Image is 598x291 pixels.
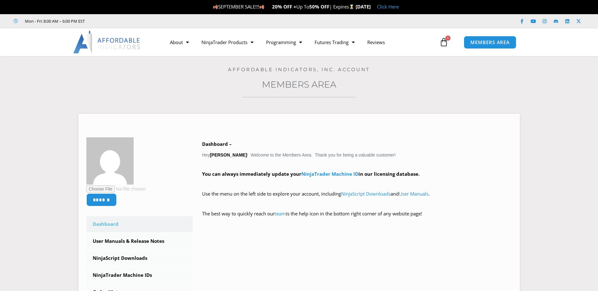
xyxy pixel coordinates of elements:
[228,66,370,72] a: Affordable Indicators, Inc. Account
[86,267,193,283] a: NinjaTrader Machine IDs
[445,36,450,41] span: 0
[361,35,391,49] a: Reviews
[202,140,512,227] div: Hey ! Welcome to the Members Area. Thank you for being a valuable customer!
[309,3,329,10] strong: 50% OFF
[470,40,510,45] span: MEMBERS AREA
[86,216,193,232] a: Dashboard
[430,33,458,51] a: 0
[86,137,134,185] img: 3cca7ec465f74d1de4692a047d461dc0f1f1534e8a3086efa6a01475076011a1
[195,35,260,49] a: NinjaTrader Products
[23,17,85,25] span: Mon - Fri: 8:00 AM – 6:00 PM EST
[399,191,428,197] a: User Manuals
[86,233,193,249] a: User Manuals & Release Notes
[349,4,354,9] img: ⌛
[164,35,438,49] nav: Menu
[94,18,188,24] iframe: Customer reviews powered by Trustpilot
[210,152,247,157] strong: [PERSON_NAME]
[213,4,218,9] img: 🍂
[202,141,232,147] b: Dashboard –
[259,4,264,9] img: 🍂
[202,190,512,207] p: Use the menu on the left side to explore your account, including and .
[202,209,512,227] p: The best way to quickly reach our is the help icon in the bottom right corner of any website page!
[308,35,361,49] a: Futures Trading
[272,3,296,10] strong: 20% OFF +
[464,36,516,49] a: MEMBERS AREA
[86,250,193,266] a: NinjaScript Downloads
[213,3,356,10] span: SEPTEMBER SALE!!! Up To | Expires
[73,31,141,54] img: LogoAI | Affordable Indicators – NinjaTrader
[275,210,286,217] a: team
[202,171,420,177] strong: You can always immediately update your in our licensing database.
[301,171,358,177] a: NinjaTrader Machine ID
[164,35,195,49] a: About
[262,79,336,90] a: Members Area
[377,3,399,10] a: Click Here
[260,35,308,49] a: Programming
[356,3,371,10] strong: [DATE]
[341,191,391,197] a: NinjaScript Downloads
